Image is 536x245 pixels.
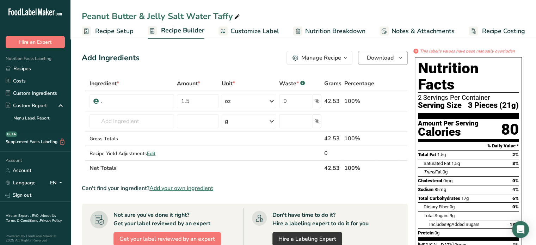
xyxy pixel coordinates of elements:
[344,79,374,88] span: Percentage
[6,36,65,48] button: Hire an Expert
[82,52,140,64] div: Add Ingredients
[6,234,65,243] div: Powered By FoodLabelMaker © 2025 All Rights Reserved
[437,152,446,157] span: 1.5g
[418,187,433,192] span: Sodium
[418,178,442,183] span: Cholesterol
[149,184,213,192] span: Add your own ingredient
[161,26,204,35] span: Recipe Builder
[450,204,455,209] span: 0g
[90,114,174,128] input: Add Ingredient
[324,134,341,143] div: 42.53
[418,60,519,93] h1: Nutrition Facts
[147,150,155,157] span: Edit
[418,101,462,110] span: Serving Size
[367,54,394,62] span: Download
[6,177,36,189] a: Language
[418,127,479,137] div: Calories
[148,23,204,39] a: Recipe Builder
[324,79,341,88] span: Grams
[429,222,480,227] span: Includes Added Sugars
[50,179,65,187] div: EN
[469,23,525,39] a: Recipe Costing
[450,213,455,218] span: 9g
[446,222,451,227] span: 9g
[40,218,62,223] a: Privacy Policy
[468,101,519,110] span: 3 Pieces (21g)
[225,117,228,125] div: g
[305,26,365,36] span: Nutrition Breakdown
[177,79,200,88] span: Amount
[344,97,374,105] div: 100%
[435,230,439,235] span: 0g
[324,97,341,105] div: 42.53
[443,169,448,174] span: 0g
[512,187,519,192] span: 4%
[279,79,305,88] div: Waste
[88,160,323,175] th: Net Totals
[424,204,449,209] span: Dietary Fiber
[512,204,519,209] span: 0%
[272,211,369,228] div: Don't have time to do it? Hire a labeling expert to do it for you
[424,169,442,174] span: Fat
[418,120,479,127] div: Amount Per Serving
[113,211,210,228] div: Not sure you've done it right? Get your label reviewed by an expert
[510,222,519,227] span: 18%
[287,51,352,65] button: Manage Recipe
[420,48,515,54] i: This label's values have been manually overridden
[418,196,460,201] span: Total Carbohydrates
[343,160,376,175] th: 100%
[293,23,365,39] a: Nutrition Breakdown
[32,213,41,218] a: FAQ .
[82,184,408,192] div: Can't find your ingredient?
[451,161,460,166] span: 1.5g
[218,23,279,39] a: Customize Label
[443,178,452,183] span: 0mg
[301,54,341,62] div: Manage Recipe
[90,135,174,142] div: Gross Totals
[501,120,519,139] div: 80
[323,160,343,175] th: 42.53
[6,131,17,137] div: BETA
[482,26,525,36] span: Recipe Costing
[95,26,134,36] span: Recipe Setup
[380,23,455,39] a: Notes & Attachments
[101,97,170,105] div: .
[392,26,455,36] span: Notes & Attachments
[90,150,174,157] div: Recipe Yield Adjustments
[424,161,450,166] span: Saturated Fat
[512,152,519,157] span: 2%
[6,218,40,223] a: Terms & Conditions .
[344,134,374,143] div: 100%
[82,10,241,23] div: Peanut Butter & Jelly Salt Water Taffy
[435,187,446,192] span: 85mg
[512,196,519,201] span: 6%
[512,221,529,238] div: Open Intercom Messenger
[512,161,519,166] span: 8%
[225,97,230,105] div: oz
[418,230,433,235] span: Protein
[90,79,119,88] span: Ingredient
[424,169,435,174] i: Trans
[358,51,408,65] button: Download
[6,213,31,218] a: Hire an Expert .
[418,152,436,157] span: Total Fat
[418,94,519,101] div: 2 Servings Per Container
[82,23,134,39] a: Recipe Setup
[6,102,47,109] div: Custom Report
[324,149,341,158] div: 0
[230,26,279,36] span: Customize Label
[6,213,56,223] a: About Us .
[418,142,519,150] section: % Daily Value *
[461,196,469,201] span: 17g
[119,235,215,243] span: Get your label reviewed by an expert
[222,79,235,88] span: Unit
[512,178,519,183] span: 0%
[424,213,449,218] span: Total Sugars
